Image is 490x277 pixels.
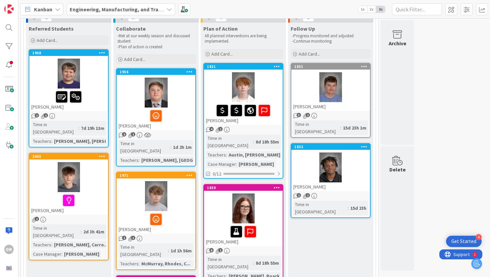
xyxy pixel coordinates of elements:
[306,113,310,117] span: 1
[297,193,301,197] span: 1
[253,138,254,145] span: :
[122,132,126,137] span: 2
[207,185,283,190] div: 1830
[294,144,370,149] div: 1832
[254,259,281,267] div: 8d 18h 55m
[170,143,171,151] span: :
[122,236,126,240] span: 1
[294,64,370,69] div: 1831
[203,25,238,32] span: Plan of Action
[14,1,30,9] span: Support
[204,223,283,246] div: [PERSON_NAME]
[82,228,106,235] div: 2d 3h 41m
[209,248,214,252] span: 6
[209,127,214,131] span: 4
[117,211,195,234] div: [PERSON_NAME]
[367,6,376,13] span: 2x
[207,64,283,69] div: 1821
[293,201,348,215] div: Time in [GEOGRAPHIC_DATA]
[35,217,39,221] span: 1
[348,204,349,212] span: :
[29,25,74,32] span: Referred Students
[117,69,195,130] div: 1956[PERSON_NAME]
[451,238,476,245] div: Get Started
[254,138,281,145] div: 8d 18h 55m
[29,89,108,111] div: [PERSON_NAME]
[291,64,370,70] div: 1831
[4,245,14,254] div: DR
[31,121,78,136] div: Time in [GEOGRAPHIC_DATA]
[79,125,106,132] div: 7d 19h 13m
[34,5,52,13] span: Kanban
[32,154,108,159] div: 2065
[204,185,283,246] div: 1830[PERSON_NAME]
[116,172,196,270] a: 1971[PERSON_NAME]Time in [GEOGRAPHIC_DATA]:1d 1h 56mTeachers:McMurray, Rhodes, C...
[218,127,223,131] span: 1
[293,121,340,135] div: Time in [GEOGRAPHIC_DATA]
[226,151,227,158] span: :
[237,160,276,168] div: [PERSON_NAME]
[206,135,253,149] div: Time in [GEOGRAPHIC_DATA]
[218,248,223,252] span: 1
[131,132,135,137] span: 1
[37,37,58,43] span: Add Card...
[117,44,195,50] p: -Plan of action is created
[291,25,315,32] span: Follow Up
[227,151,291,158] div: Austin, [PERSON_NAME] (2...
[204,64,283,125] div: 1821[PERSON_NAME]
[297,113,301,117] span: 3
[120,173,195,178] div: 1971
[171,143,193,151] div: 1d 2h 1m
[124,56,145,62] span: Add Card...
[81,228,82,235] span: :
[120,70,195,74] div: 1956
[61,250,62,258] span: :
[52,241,110,248] div: [PERSON_NAME], Carro...
[4,4,14,14] img: Visit kanbanzone.com
[213,170,221,177] span: 0/12
[119,260,139,267] div: Teachers
[306,193,310,197] span: 1
[31,138,51,145] div: Teachers
[119,156,139,164] div: Teachers
[169,247,193,254] div: 1d 1h 56m
[292,39,369,44] p: -Continue monitoring
[392,3,442,15] input: Quick Filter...
[117,172,195,234] div: 1971[PERSON_NAME]
[35,3,36,8] div: 1
[139,260,140,267] span: :
[51,138,52,145] span: :
[29,153,108,159] div: 2065
[29,50,108,56] div: 1968
[140,260,192,267] div: McMurray, Rhodes, C...
[44,113,48,118] span: 1
[291,64,370,111] div: 1831[PERSON_NAME]
[253,259,254,267] span: :
[291,63,371,138] a: 1831[PERSON_NAME]Time in [GEOGRAPHIC_DATA]:15d 23h 1m
[446,236,482,247] div: Open Get Started checklist, remaining modules: 4
[204,64,283,70] div: 1821
[4,263,14,273] img: avatar
[62,250,101,258] div: [PERSON_NAME]
[116,25,146,32] span: Collaborate
[119,140,170,154] div: Time in [GEOGRAPHIC_DATA]
[52,138,137,145] div: [PERSON_NAME], [PERSON_NAME], L...
[205,33,282,44] p: All planned interventions are being implemented.
[117,33,195,44] p: -Met at our weekly session and discussed student
[131,236,135,240] span: 1
[340,124,341,132] span: :
[119,243,168,258] div: Time in [GEOGRAPHIC_DATA]
[389,165,406,173] div: Delete
[168,247,169,254] span: :
[236,160,237,168] span: :
[206,256,253,270] div: Time in [GEOGRAPHIC_DATA]
[31,241,51,248] div: Teachers
[29,49,109,147] a: 1968[PERSON_NAME]Time in [GEOGRAPHIC_DATA]:7d 19h 13mTeachers:[PERSON_NAME], [PERSON_NAME], L...
[29,153,108,215] div: 2065[PERSON_NAME]
[211,51,233,57] span: Add Card...
[140,156,230,164] div: [PERSON_NAME], [GEOGRAPHIC_DATA]...
[292,33,369,39] p: -Progress monitored and adjusted
[78,125,79,132] span: :
[203,63,283,179] a: 1821[PERSON_NAME]Time in [GEOGRAPHIC_DATA]:8d 18h 55mTeachers:Austin, [PERSON_NAME] (2...Case Man...
[206,151,226,158] div: Teachers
